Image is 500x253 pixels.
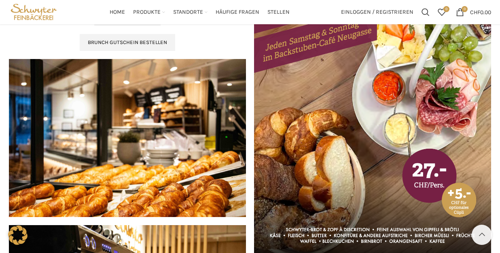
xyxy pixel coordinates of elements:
div: Main navigation [63,4,337,20]
a: 0 CHF0.00 [452,4,495,20]
a: Home [110,4,125,20]
a: Standorte [173,4,208,20]
a: 0 [434,4,450,20]
div: Meine Wunschliste [434,4,450,20]
span: Stellen [267,8,290,16]
a: Scroll to top button [472,225,492,245]
a: Site logo [9,8,59,15]
span: Einloggen / Registrieren [341,9,413,15]
span: Häufige Fragen [216,8,259,16]
a: Einloggen / Registrieren [337,4,417,20]
bdi: 0.00 [470,8,491,15]
a: Suchen [417,4,434,20]
span: CHF [470,8,480,15]
span: 0 [462,6,468,12]
a: Häufige Fragen [216,4,259,20]
span: Home [110,8,125,16]
a: Stellen [267,4,290,20]
span: Produkte [133,8,161,16]
span: Standorte [173,8,203,16]
span: 0 [443,6,449,12]
a: Produkte [133,4,165,20]
a: Brunch Gutschein bestellen [80,34,175,51]
span: Brunch Gutschein bestellen [88,39,167,46]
